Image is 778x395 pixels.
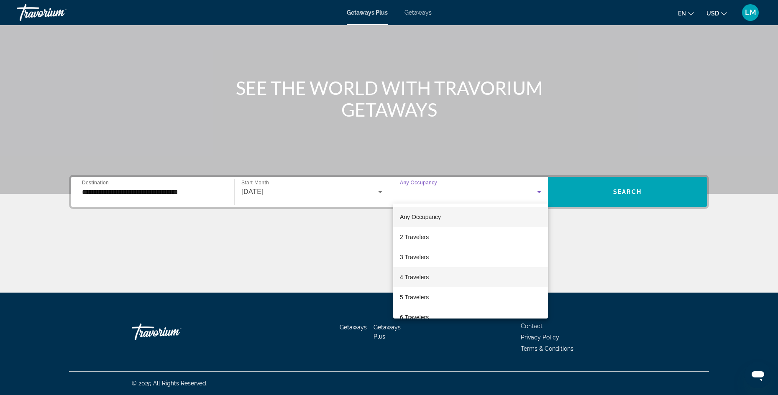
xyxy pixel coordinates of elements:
[400,292,429,302] span: 5 Travelers
[400,272,429,282] span: 4 Travelers
[400,312,429,322] span: 6 Travelers
[400,214,441,220] span: Any Occupancy
[400,252,429,262] span: 3 Travelers
[745,362,771,388] iframe: Button to launch messaging window
[400,232,429,242] span: 2 Travelers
